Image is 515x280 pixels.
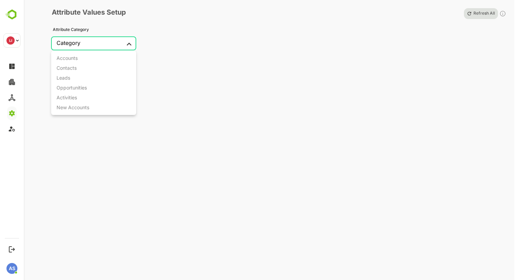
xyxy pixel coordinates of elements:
[57,75,70,81] div: Leads
[57,104,89,110] div: New Accounts
[57,65,77,71] div: Contacts
[57,95,77,100] div: Activities
[57,55,78,61] div: Accounts
[57,85,87,90] div: Opportunities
